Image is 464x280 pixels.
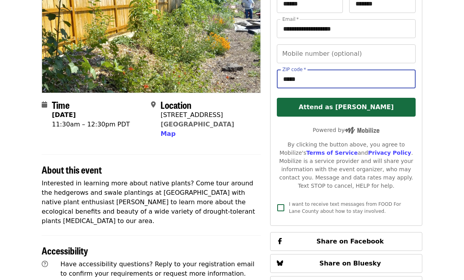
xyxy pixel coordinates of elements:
i: map-marker-alt icon [151,101,156,108]
span: Time [52,98,70,112]
span: Accessibility [42,243,88,257]
span: Have accessibility questions? Reply to your registration email to confirm your requirements or re... [61,260,254,277]
input: Email [277,19,416,38]
a: Privacy Policy [368,150,411,156]
label: Email [282,17,299,22]
strong: [DATE] [52,111,76,119]
button: Share on Facebook [270,232,422,251]
div: By clicking the button above, you agree to Mobilize's and . Mobilize is a service provider and wi... [277,141,416,190]
input: Mobile number (optional) [277,44,416,63]
span: About this event [42,163,102,176]
label: ZIP code [282,67,306,72]
div: [STREET_ADDRESS] [160,110,234,120]
span: I want to receive text messages from FOOD For Lane County about how to stay involved. [289,201,401,214]
a: Terms of Service [306,150,358,156]
div: 11:30am – 12:30pm PDT [52,120,130,129]
span: Share on Facebook [317,238,384,245]
i: question-circle icon [42,260,48,268]
button: Share on Bluesky [270,254,422,273]
span: Powered by [313,127,379,133]
button: Attend as [PERSON_NAME] [277,98,416,117]
span: Share on Bluesky [319,260,381,267]
i: calendar icon [42,101,47,108]
span: Map [160,130,175,137]
button: Map [160,129,175,139]
p: Interested in learning more about native plants? Come tour around the hedgerows and swale plantin... [42,179,261,226]
img: Powered by Mobilize [344,127,379,134]
a: [GEOGRAPHIC_DATA] [160,121,234,128]
input: ZIP code [277,70,416,88]
span: Location [160,98,191,112]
